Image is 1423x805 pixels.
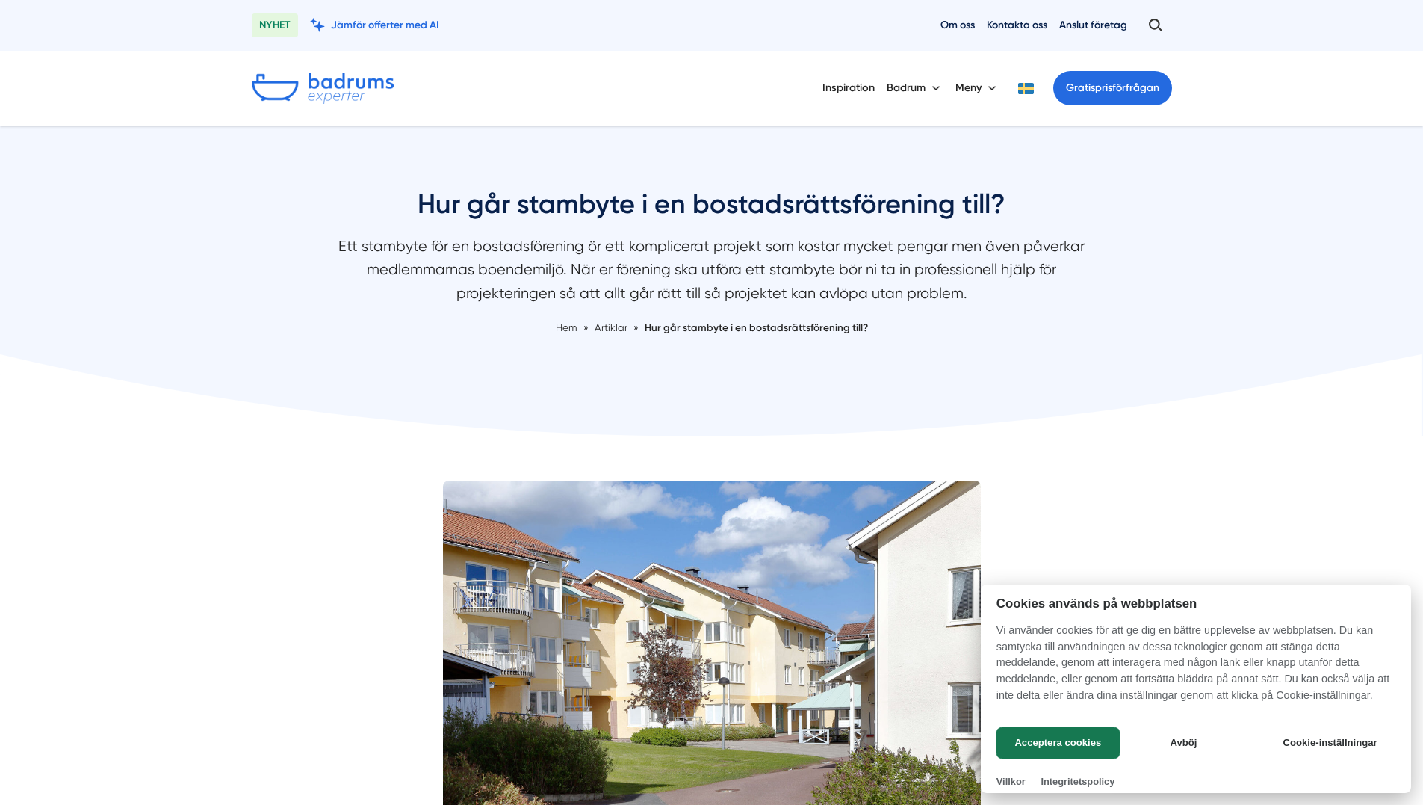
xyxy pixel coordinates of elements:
[1265,727,1395,759] button: Cookie-inställningar
[1041,776,1114,787] a: Integritetspolicy
[996,727,1120,759] button: Acceptera cookies
[1124,727,1243,759] button: Avböj
[981,623,1411,714] p: Vi använder cookies för att ge dig en bättre upplevelse av webbplatsen. Du kan samtycka till anvä...
[996,776,1026,787] a: Villkor
[981,596,1411,611] h2: Cookies används på webbplatsen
